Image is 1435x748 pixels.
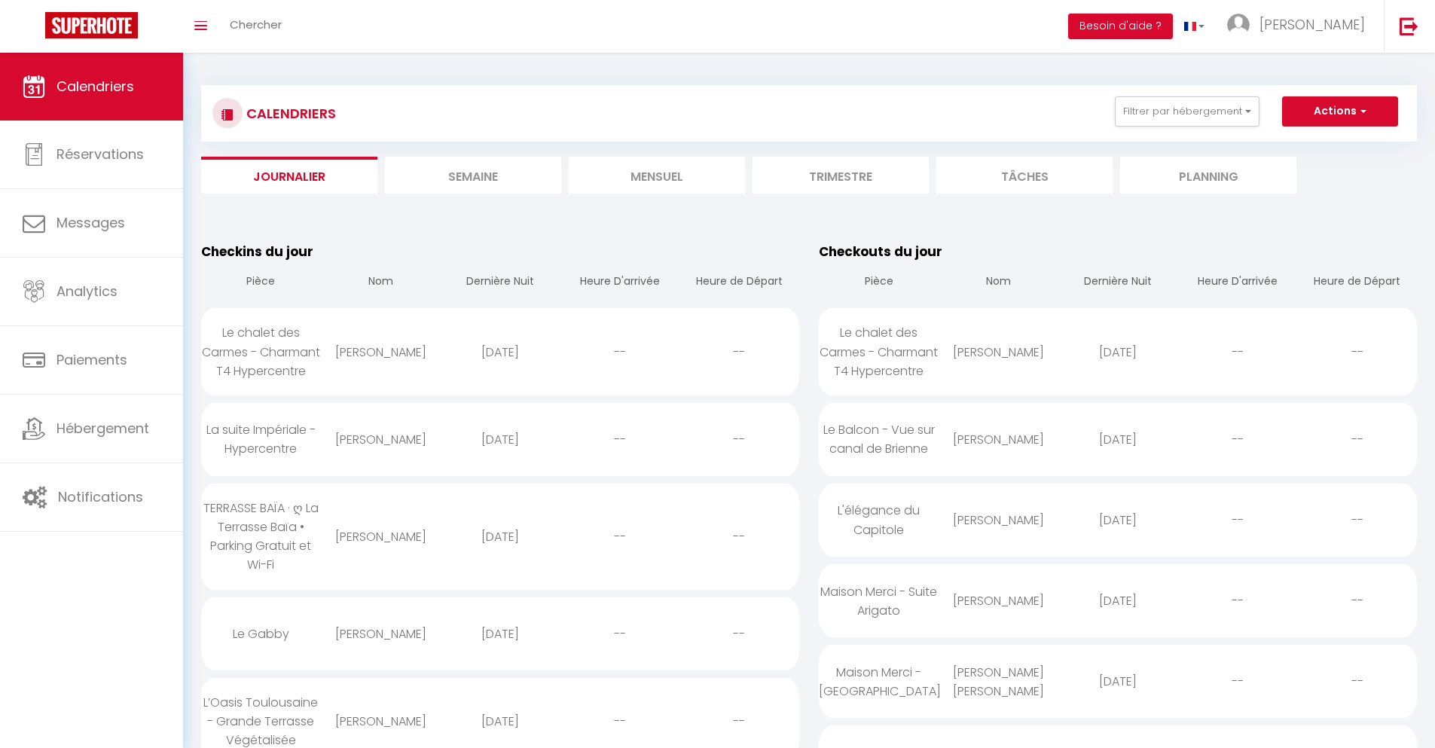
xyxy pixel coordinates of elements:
div: [DATE] [441,328,560,377]
th: Nom [939,261,1058,304]
th: Heure D'arrivée [560,261,679,304]
div: [PERSON_NAME] [939,576,1058,625]
div: [DATE] [441,697,560,746]
div: [DATE] [1058,328,1178,377]
div: [PERSON_NAME] [321,697,441,746]
div: [DATE] [441,512,560,561]
div: [DATE] [1058,657,1178,706]
h3: CALENDRIERS [243,96,336,130]
div: -- [560,697,679,746]
div: -- [1297,415,1417,464]
th: Dernière Nuit [441,261,560,304]
span: Analytics [56,282,118,301]
div: -- [679,609,799,658]
th: Nom [321,261,441,304]
li: Semaine [385,157,561,194]
div: -- [560,609,679,658]
div: [PERSON_NAME] [939,496,1058,545]
li: Journalier [201,157,377,194]
div: [PERSON_NAME] [321,415,441,464]
div: [PERSON_NAME] [321,328,441,377]
div: [PERSON_NAME] [939,328,1058,377]
div: [PERSON_NAME] [321,609,441,658]
div: [DATE] [441,609,560,658]
div: -- [1177,496,1297,545]
li: Planning [1120,157,1296,194]
div: La suite Impériale - Hypercentre [201,405,321,473]
div: Maison Merci - [GEOGRAPHIC_DATA] [819,648,939,716]
li: Mensuel [569,157,745,194]
span: Paiements [56,350,127,369]
button: Actions [1282,96,1398,127]
th: Heure D'arrivée [1177,261,1297,304]
span: Réservations [56,145,144,163]
img: ... [1227,14,1250,36]
div: Le chalet des Carmes - Charmant T4 Hypercentre [819,308,939,395]
span: Hébergement [56,419,149,438]
div: [PERSON_NAME] [PERSON_NAME] [939,648,1058,716]
img: Super Booking [45,12,138,38]
div: -- [1297,576,1417,625]
div: [PERSON_NAME] [939,415,1058,464]
button: Besoin d'aide ? [1068,14,1173,39]
button: Filtrer par hébergement [1115,96,1259,127]
span: Chercher [230,17,282,32]
div: -- [560,415,679,464]
div: -- [1297,496,1417,545]
div: -- [1177,328,1297,377]
div: [DATE] [1058,496,1178,545]
div: -- [679,512,799,561]
span: Calendriers [56,77,134,96]
div: -- [1297,657,1417,706]
div: -- [679,697,799,746]
li: Tâches [936,157,1113,194]
th: Heure de Départ [679,261,799,304]
span: Notifications [58,487,143,506]
div: TERRASSE BAÏA · ღ La Terrasse Baïa • Parking Gratuit et Wi-Fi [201,484,321,590]
div: -- [1297,328,1417,377]
div: [PERSON_NAME] [321,512,441,561]
span: Messages [56,213,125,232]
div: [DATE] [441,415,560,464]
div: -- [679,415,799,464]
div: Le chalet des Carmes - Charmant T4 Hypercentre [201,308,321,395]
div: -- [560,328,679,377]
div: -- [560,512,679,561]
img: logout [1400,17,1418,35]
div: -- [679,328,799,377]
div: -- [1177,415,1297,464]
div: -- [1177,657,1297,706]
div: [DATE] [1058,415,1178,464]
div: L'élégance du Capitole [819,486,939,554]
th: Pièce [201,261,321,304]
div: -- [1177,576,1297,625]
span: Checkins du jour [201,243,313,261]
th: Dernière Nuit [1058,261,1178,304]
span: Checkouts du jour [819,243,942,261]
th: Pièce [819,261,939,304]
div: Le Balcon - Vue sur canal de Brienne [819,405,939,473]
div: [DATE] [1058,576,1178,625]
li: Trimestre [753,157,929,194]
div: Maison Merci - Suite Arigato [819,567,939,635]
div: Le Gabby [201,609,321,658]
span: [PERSON_NAME] [1259,15,1365,34]
th: Heure de Départ [1297,261,1417,304]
